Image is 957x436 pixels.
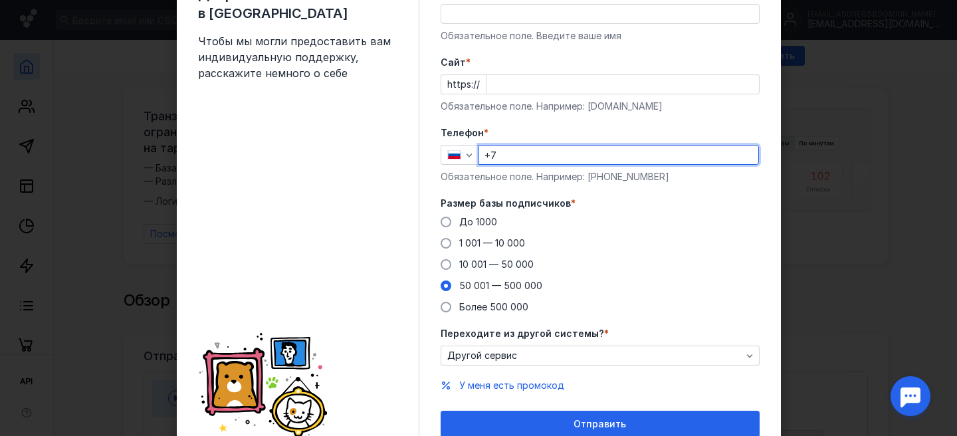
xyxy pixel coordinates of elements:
div: Обязательное поле. Например: [DOMAIN_NAME] [441,100,760,113]
span: 50 001 — 500 000 [459,280,542,291]
span: Телефон [441,126,484,140]
span: Отправить [574,419,626,430]
span: Переходите из другой системы? [441,327,604,340]
span: 1 001 — 10 000 [459,237,525,249]
button: Другой сервис [441,346,760,366]
div: Обязательное поле. Например: [PHONE_NUMBER] [441,170,760,183]
span: Более 500 000 [459,301,528,312]
span: Cайт [441,56,466,69]
button: У меня есть промокод [459,379,564,392]
span: Чтобы мы могли предоставить вам индивидуальную поддержку, расскажите немного о себе [198,33,397,81]
span: У меня есть промокод [459,380,564,391]
span: Другой сервис [447,350,517,362]
span: 10 001 — 50 000 [459,259,534,270]
span: Размер базы подписчиков [441,197,571,210]
div: Обязательное поле. Введите ваше имя [441,29,760,43]
span: До 1000 [459,216,497,227]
